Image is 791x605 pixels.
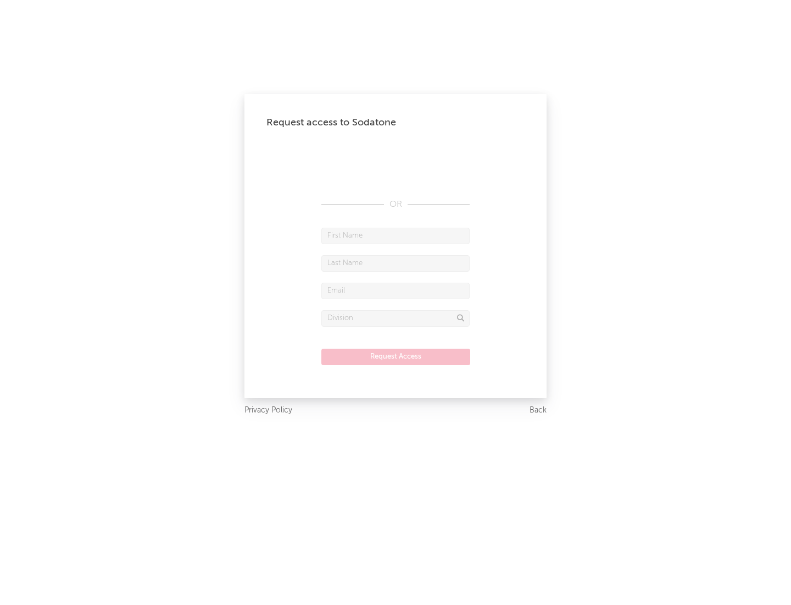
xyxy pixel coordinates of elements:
button: Request Access [321,349,470,365]
a: Privacy Policy [244,404,292,417]
div: OR [321,198,470,211]
a: Back [530,404,547,417]
input: First Name [321,228,470,244]
input: Last Name [321,255,470,272]
input: Division [321,310,470,327]
input: Email [321,283,470,299]
div: Request access to Sodatone [266,116,525,129]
